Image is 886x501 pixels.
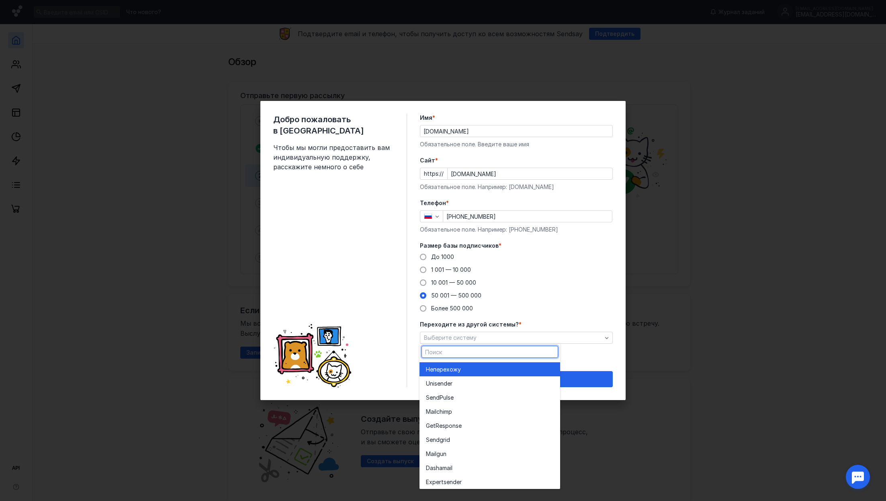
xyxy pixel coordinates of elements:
span: l [451,464,452,472]
span: 1 001 — 10 000 [431,266,471,273]
span: Телефон [420,199,446,207]
span: Переходите из другой системы? [420,320,519,329]
span: e [450,394,454,402]
span: G [426,422,430,430]
span: etResponse [430,422,462,430]
span: Ex [426,478,432,486]
div: Обязательное поле. Введите ваше имя [420,140,613,148]
span: pertsender [432,478,462,486]
span: Mail [426,450,436,458]
div: Обязательное поле. Например: [DOMAIN_NAME] [420,183,613,191]
span: Не [426,365,433,374]
span: SendPuls [426,394,450,402]
span: Более 500 000 [431,305,473,312]
span: p [448,408,452,416]
button: Неперехожу [419,362,560,376]
span: перехожу [433,365,461,374]
span: Чтобы мы могли предоставить вам индивидуальную поддержку, расскажите немного о себе [273,143,394,172]
span: Mailchim [426,408,448,416]
span: gun [436,450,446,458]
button: GetResponse [419,419,560,433]
span: Добро пожаловать в [GEOGRAPHIC_DATA] [273,114,394,136]
span: Unisende [426,380,450,388]
span: 10 001 — 50 000 [431,279,476,286]
button: Unisender [419,376,560,390]
button: Mailgun [419,447,560,461]
span: Размер базы подписчиков [420,242,499,250]
span: r [450,380,452,388]
span: До 1000 [431,253,454,260]
div: Обязательное поле. Например: [PHONE_NUMBER] [420,226,613,234]
button: Mailchimp [419,404,560,419]
span: Sendgr [426,436,445,444]
span: 50 001 — 500 000 [431,292,481,299]
button: Expertsender [419,475,560,489]
button: Sendgrid [419,433,560,447]
input: Поиск [422,346,558,357]
span: Cайт [420,156,435,164]
div: grid [419,360,560,489]
span: Имя [420,114,432,122]
button: Dashamail [419,461,560,475]
span: Dashamai [426,464,451,472]
span: id [445,436,450,444]
button: Выберите систему [420,332,613,344]
span: Выберите систему [424,334,477,341]
button: SendPulse [419,390,560,404]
